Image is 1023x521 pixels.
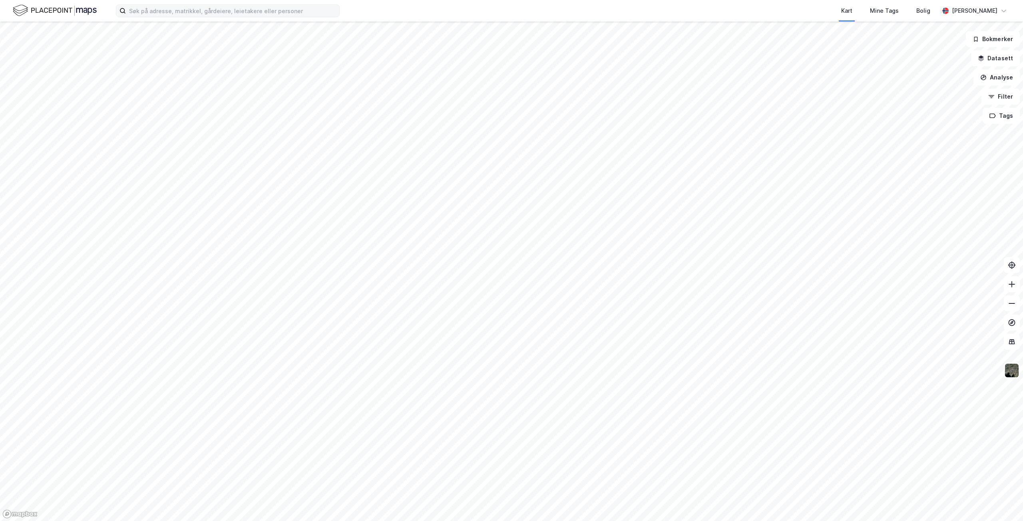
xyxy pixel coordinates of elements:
iframe: Chat Widget [983,483,1023,521]
div: Mine Tags [870,6,899,16]
img: logo.f888ab2527a4732fd821a326f86c7f29.svg [13,4,97,18]
button: Datasett [971,50,1020,66]
div: Bolig [916,6,930,16]
a: Mapbox homepage [2,509,38,519]
button: Tags [983,108,1020,124]
div: [PERSON_NAME] [952,6,997,16]
div: Kontrollprogram for chat [983,483,1023,521]
button: Filter [981,89,1020,105]
img: 9k= [1004,363,1019,378]
input: Søk på adresse, matrikkel, gårdeiere, leietakere eller personer [126,5,339,17]
button: Bokmerker [966,31,1020,47]
div: Kart [841,6,852,16]
button: Analyse [973,69,1020,85]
